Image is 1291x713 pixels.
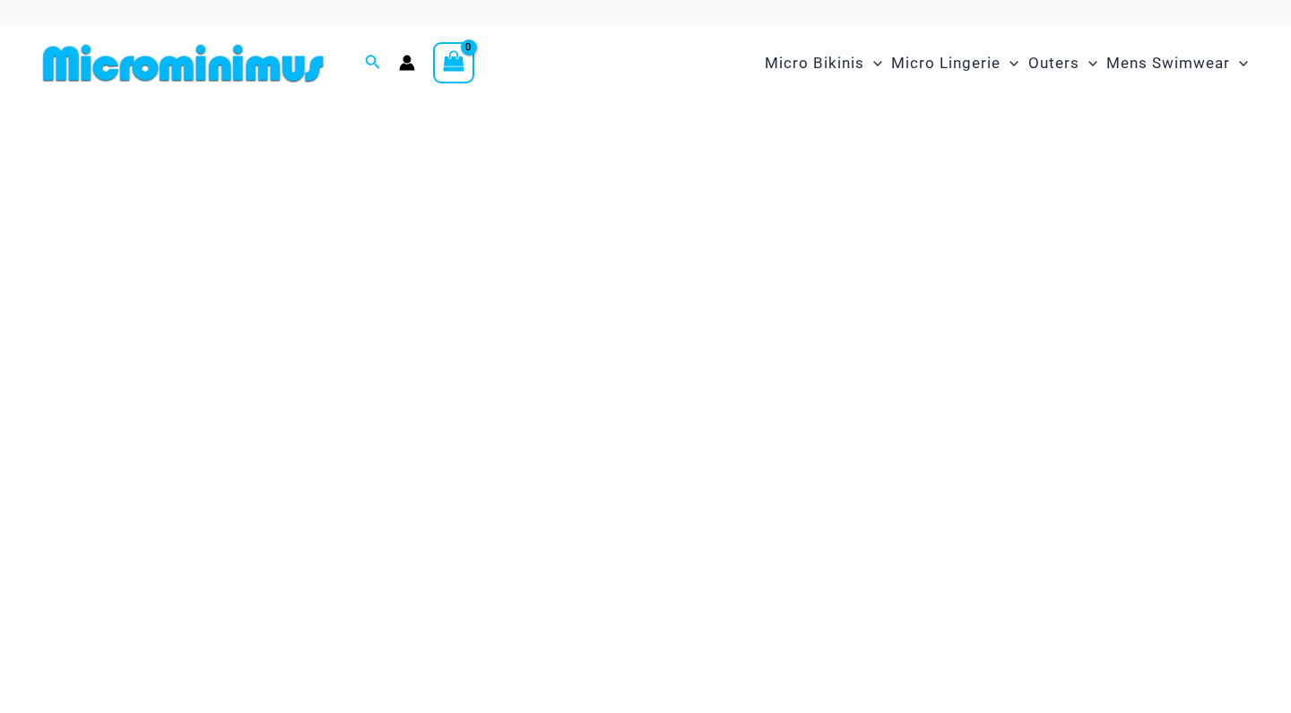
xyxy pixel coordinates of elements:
[864,40,882,86] span: Menu Toggle
[765,40,864,86] span: Micro Bikinis
[1024,36,1102,91] a: OutersMenu ToggleMenu Toggle
[365,52,381,74] a: Search icon link
[1079,40,1097,86] span: Menu Toggle
[1028,40,1079,86] span: Outers
[1230,40,1248,86] span: Menu Toggle
[760,36,887,91] a: Micro BikinisMenu ToggleMenu Toggle
[399,55,415,71] a: Account icon link
[758,33,1255,93] nav: Site Navigation
[891,40,1001,86] span: Micro Lingerie
[1001,40,1018,86] span: Menu Toggle
[1102,36,1252,91] a: Mens SwimwearMenu ToggleMenu Toggle
[36,43,331,83] img: MM SHOP LOGO FLAT
[887,36,1023,91] a: Micro LingerieMenu ToggleMenu Toggle
[433,42,474,83] a: View Shopping Cart, empty
[1106,40,1230,86] span: Mens Swimwear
